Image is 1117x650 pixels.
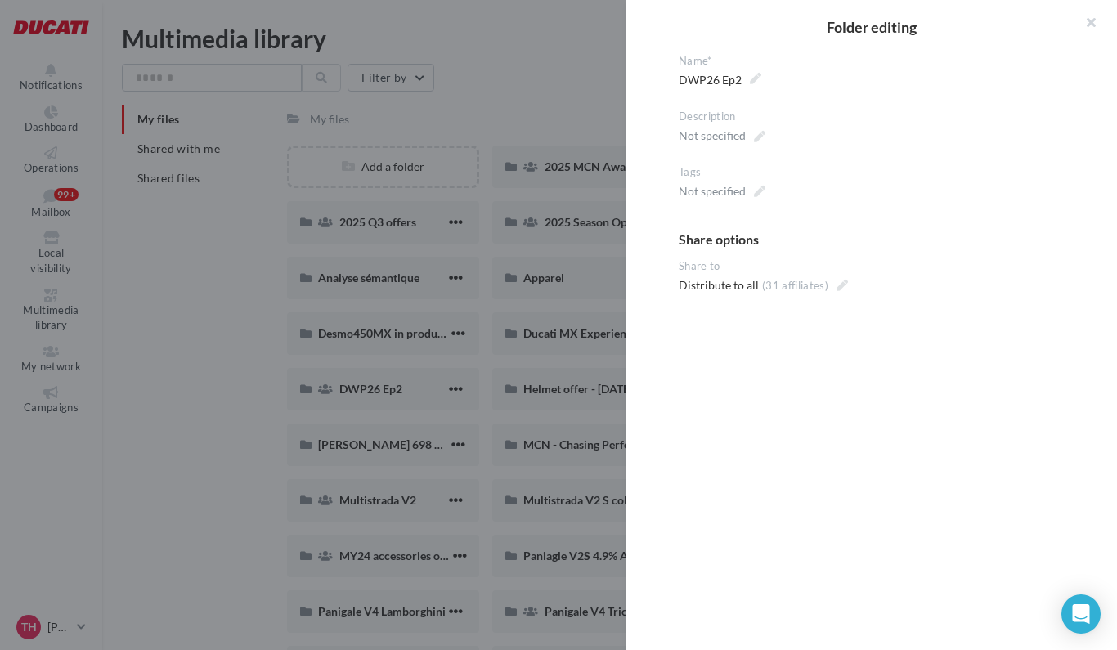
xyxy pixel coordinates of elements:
[679,110,1078,124] div: Description
[679,183,746,199] div: Not specified
[679,277,759,294] div: Distribute to all
[679,233,1078,246] div: Share options
[679,124,765,147] span: Not specified
[762,279,828,294] div: (31 affiliates)
[679,165,1078,180] div: Tags
[679,69,761,92] span: DWP26 Ep2
[679,54,1078,69] div: Name*
[653,20,1091,34] h2: Folder editing
[679,259,1078,274] div: Share to
[1061,594,1101,634] div: Open Intercom Messenger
